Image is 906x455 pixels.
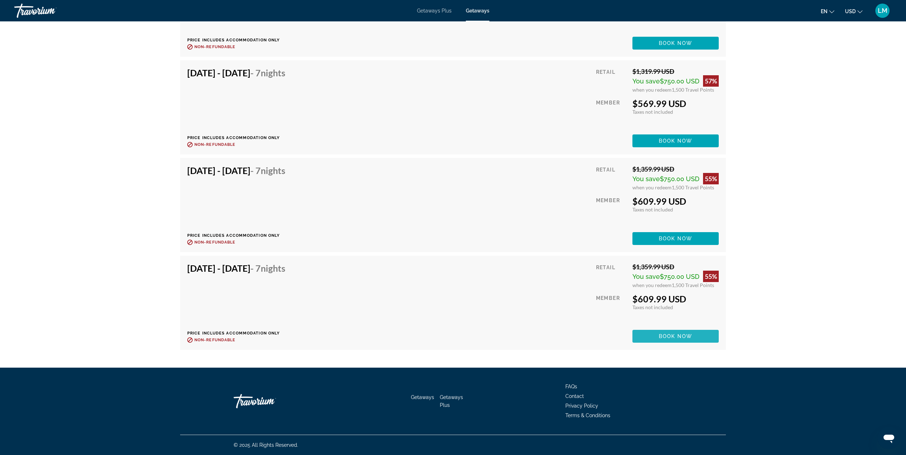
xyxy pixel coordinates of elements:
span: Nights [261,165,285,176]
span: Book now [659,138,693,144]
span: 1,500 Travel Points [672,87,714,93]
div: 55% [703,173,719,184]
button: Change currency [845,6,862,16]
div: $569.99 USD [632,98,719,109]
button: Book now [632,37,719,50]
div: $609.99 USD [632,196,719,206]
div: $1,359.99 USD [632,165,719,173]
a: FAQs [565,384,577,389]
span: - 7 [250,67,285,78]
span: Taxes not included [632,206,673,213]
span: Book now [659,236,693,241]
div: $1,319.99 USD [632,67,719,75]
div: Retail [596,67,627,93]
p: Price includes accommodation only [187,38,291,42]
div: Retail [596,165,627,190]
span: en [821,9,828,14]
iframe: Button to launch messaging window [877,426,900,449]
p: Price includes accommodation only [187,233,291,238]
button: Change language [821,6,834,16]
a: Getaways [411,394,434,400]
div: 57% [703,75,719,87]
a: Privacy Policy [565,403,598,409]
span: Non-refundable [194,142,235,147]
button: Book now [632,134,719,147]
a: Travorium [14,1,86,20]
span: Nights [261,67,285,78]
span: You save [632,77,660,85]
span: LM [878,7,887,14]
h4: [DATE] - [DATE] [187,165,285,176]
span: You save [632,273,660,280]
div: Member [596,293,627,324]
div: Retail [596,263,627,288]
span: when you redeem [632,282,672,288]
div: 55% [703,271,719,282]
a: Getaways [466,8,489,14]
span: You save [632,175,660,183]
span: Book now [659,333,693,339]
a: Terms & Conditions [565,413,610,418]
a: Getaways Plus [417,8,452,14]
span: © 2025 All Rights Reserved. [234,442,298,448]
button: Book now [632,330,719,343]
span: $750.00 USD [660,77,699,85]
span: Book now [659,40,693,46]
button: Book now [632,232,719,245]
div: Member [596,196,627,227]
p: Price includes accommodation only [187,331,291,336]
span: $750.00 USD [660,273,699,280]
a: Travorium [234,390,305,412]
div: $609.99 USD [632,293,719,304]
span: USD [845,9,856,14]
a: Contact [565,393,584,399]
span: Taxes not included [632,109,673,115]
span: when you redeem [632,184,672,190]
span: 1,500 Travel Points [672,282,714,288]
span: 1,500 Travel Points [672,184,714,190]
span: $750.00 USD [660,175,699,183]
button: User Menu [873,3,892,18]
span: - 7 [250,165,285,176]
div: Member [596,98,627,129]
a: Getaways Plus [440,394,463,408]
span: when you redeem [632,87,672,93]
span: Nights [261,263,285,273]
span: Taxes not included [632,304,673,310]
span: Non-refundable [194,338,235,342]
span: Non-refundable [194,45,235,49]
span: Non-refundable [194,240,235,245]
p: Price includes accommodation only [187,136,291,140]
h4: [DATE] - [DATE] [187,67,285,78]
h4: [DATE] - [DATE] [187,263,285,273]
span: - 7 [250,263,285,273]
div: $1,359.99 USD [632,263,719,271]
